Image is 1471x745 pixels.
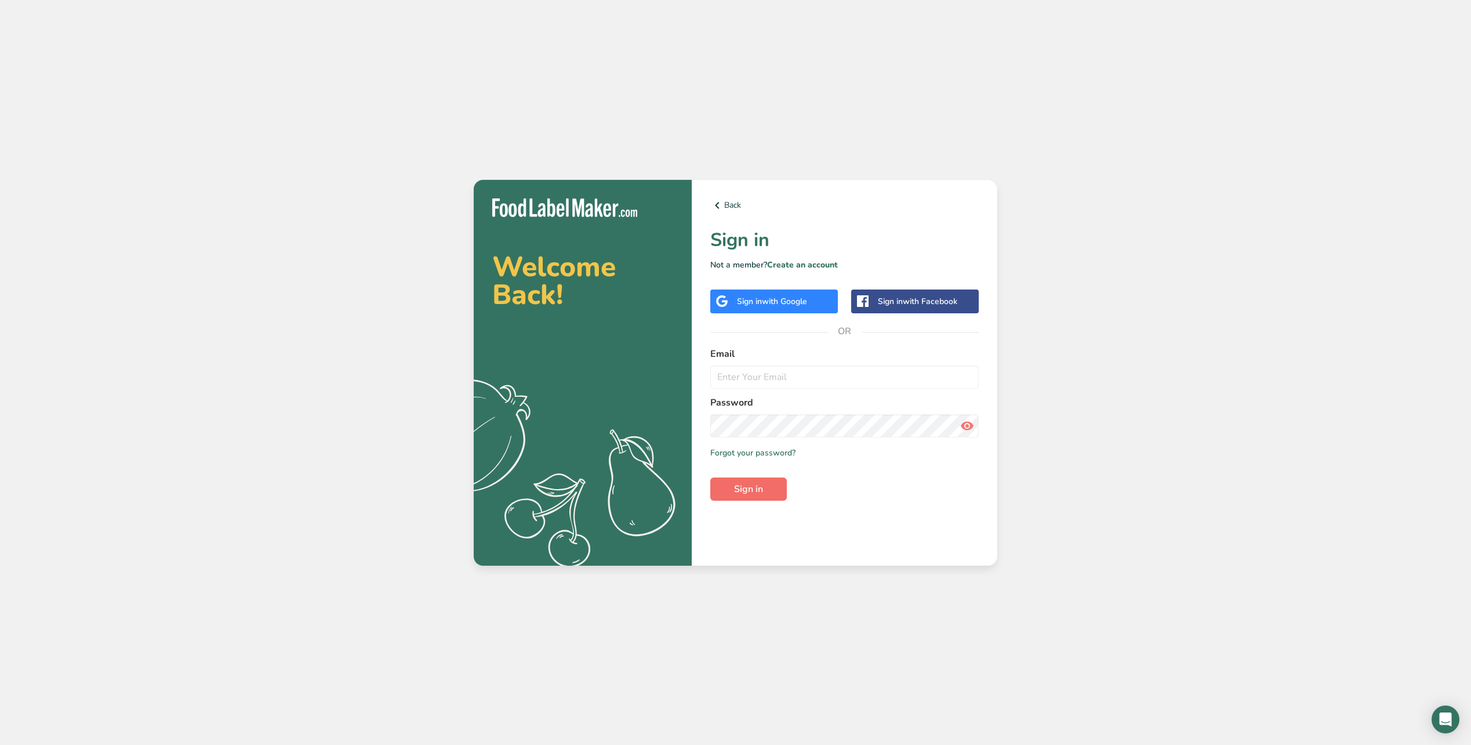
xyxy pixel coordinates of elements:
[710,347,979,361] label: Email
[827,314,862,349] span: OR
[492,198,637,218] img: Food Label Maker
[710,478,787,501] button: Sign in
[878,295,957,308] div: Sign in
[710,198,979,212] a: Back
[734,482,763,496] span: Sign in
[710,396,979,410] label: Password
[710,447,796,459] a: Forgot your password?
[762,296,807,307] span: with Google
[767,259,838,270] a: Create an account
[710,226,979,254] h1: Sign in
[737,295,807,308] div: Sign in
[1432,706,1459,733] div: Open Intercom Messenger
[492,253,673,309] h2: Welcome Back!
[710,366,979,389] input: Enter Your Email
[903,296,957,307] span: with Facebook
[710,259,979,271] p: Not a member?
